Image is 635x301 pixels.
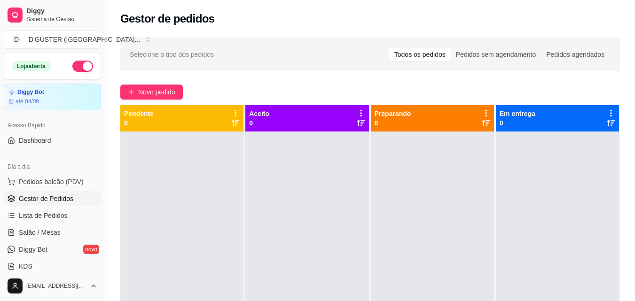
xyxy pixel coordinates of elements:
[4,275,101,297] button: [EMAIL_ADDRESS][DOMAIN_NAME]
[4,159,101,174] div: Dia a dia
[4,259,101,274] a: KDS
[249,118,269,128] p: 0
[130,49,214,60] span: Selecione o tipo dos pedidos
[16,98,39,105] article: até 04/09
[4,118,101,133] div: Acesso Rápido
[19,136,51,145] span: Dashboard
[500,109,535,118] p: Em entrega
[19,211,68,220] span: Lista de Pedidos
[4,242,101,257] a: Diggy Botnovo
[19,177,84,186] span: Pedidos balcão (PDV)
[138,87,175,97] span: Novo pedido
[451,48,541,61] div: Pedidos sem agendamento
[128,89,134,95] span: plus
[249,109,269,118] p: Aceito
[4,225,101,240] a: Salão / Mesas
[26,15,97,23] span: Sistema de Gestão
[4,191,101,206] a: Gestor de Pedidos
[4,84,101,110] a: Diggy Botaté 04/09
[29,35,140,44] div: D'GUSTER ([GEOGRAPHIC_DATA] ...
[120,11,215,26] h2: Gestor de pedidos
[17,89,44,96] article: Diggy Bot
[120,85,183,100] button: Novo pedido
[4,4,101,26] a: DiggySistema de Gestão
[4,133,101,148] a: Dashboard
[375,118,411,128] p: 0
[26,282,86,290] span: [EMAIL_ADDRESS][DOMAIN_NAME]
[500,118,535,128] p: 0
[4,174,101,189] button: Pedidos balcão (PDV)
[19,194,73,203] span: Gestor de Pedidos
[26,7,97,15] span: Diggy
[124,109,154,118] p: Pendente
[12,61,51,71] div: Loja aberta
[19,245,47,254] span: Diggy Bot
[19,228,61,237] span: Salão / Mesas
[19,262,32,271] span: KDS
[12,35,21,44] span: D
[375,109,411,118] p: Preparando
[4,30,101,49] button: Select a team
[72,61,93,72] button: Alterar Status
[389,48,451,61] div: Todos os pedidos
[124,118,154,128] p: 0
[541,48,610,61] div: Pedidos agendados
[4,208,101,223] a: Lista de Pedidos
